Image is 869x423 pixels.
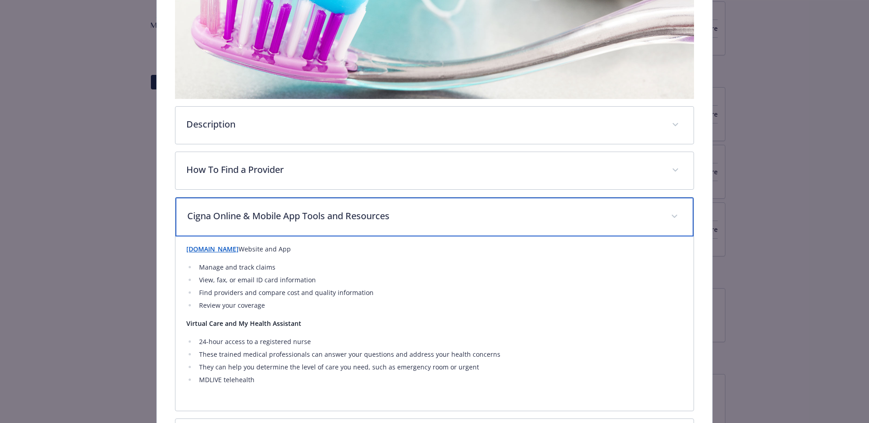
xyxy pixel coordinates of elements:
[196,336,683,347] li: 24-hour access to a registered nurse
[186,244,683,255] p: Website and App
[186,118,661,131] p: Description
[175,197,694,236] div: Cigna Online & Mobile App Tools and Resources
[196,300,683,311] li: Review your coverage
[186,245,239,253] a: [DOMAIN_NAME]
[196,275,683,285] li: View, fax, or email ID card information
[187,209,660,223] p: Cigna Online & Mobile App Tools and Resources
[196,374,683,385] li: MDLIVE telehealth
[175,107,694,144] div: Description
[186,163,661,177] p: How To Find a Provider
[196,262,683,273] li: Manage and track claims
[186,319,301,328] strong: Virtual Care and My Health Assistant
[196,362,683,373] li: They can help you determine the level of care you need, such as emergency room or urgent
[196,287,683,298] li: Find providers and compare cost and quality information
[175,152,694,189] div: How To Find a Provider
[196,349,683,360] li: These trained medical professionals can answer your questions and address your health concerns
[175,236,694,411] div: Cigna Online & Mobile App Tools and Resources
